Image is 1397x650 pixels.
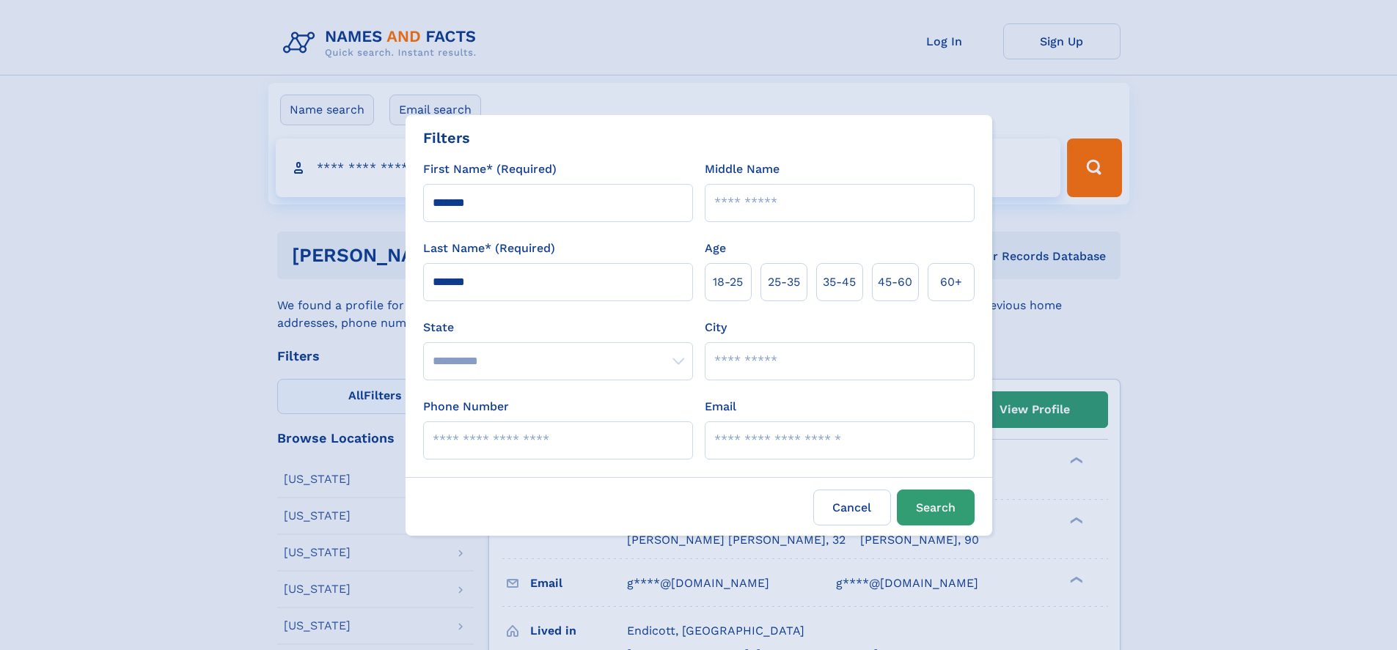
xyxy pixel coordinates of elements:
[423,319,693,336] label: State
[705,319,727,336] label: City
[813,490,891,525] label: Cancel
[705,240,726,257] label: Age
[878,273,912,291] span: 45‑60
[768,273,800,291] span: 25‑35
[823,273,856,291] span: 35‑45
[423,160,557,178] label: First Name* (Required)
[705,160,780,178] label: Middle Name
[705,398,736,416] label: Email
[423,127,470,149] div: Filters
[423,398,509,416] label: Phone Number
[940,273,962,291] span: 60+
[423,240,555,257] label: Last Name* (Required)
[713,273,743,291] span: 18‑25
[897,490,975,525] button: Search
